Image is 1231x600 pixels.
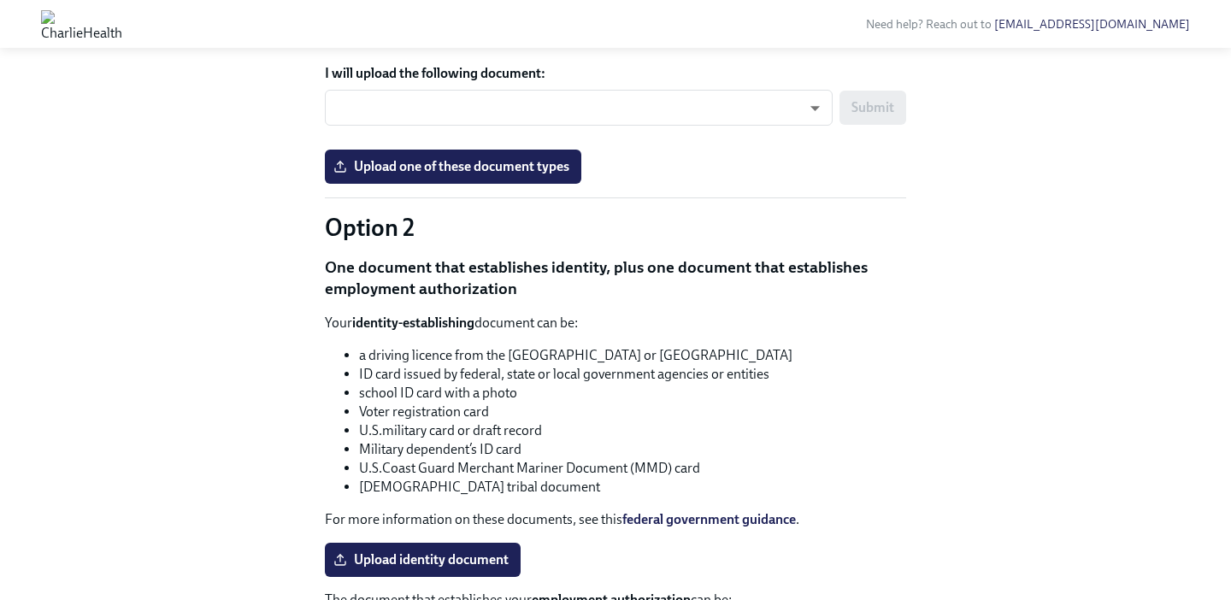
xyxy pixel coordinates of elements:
[359,440,906,459] li: Military dependent’s ID card
[325,212,906,243] p: Option 2
[359,459,906,478] li: U.S.Coast Guard Merchant Mariner Document (MMD) card
[325,543,521,577] label: Upload identity document
[866,17,1190,32] span: Need help? Reach out to
[325,150,581,184] label: Upload one of these document types
[622,32,796,49] a: federal government guidance
[325,510,906,529] p: For more information on these documents, see this .
[359,421,906,440] li: U.S.military card or draft record
[325,90,833,126] div: ​
[359,384,906,403] li: school ID card with a photo
[337,551,509,568] span: Upload identity document
[325,256,906,300] p: One document that establishes identity, plus one document that establishes employment authorization
[359,478,906,497] li: [DEMOGRAPHIC_DATA] tribal document
[994,17,1190,32] a: [EMAIL_ADDRESS][DOMAIN_NAME]
[352,315,474,331] strong: identity-establishing
[359,346,906,365] li: a driving licence from the [GEOGRAPHIC_DATA] or [GEOGRAPHIC_DATA]
[325,314,906,332] p: Your document can be:
[337,158,569,175] span: Upload one of these document types
[359,365,906,384] li: ID card issued by federal, state or local government agencies or entities
[359,403,906,421] li: Voter registration card
[622,511,796,527] a: federal government guidance
[325,64,906,83] label: I will upload the following document:
[41,10,122,38] img: CharlieHealth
